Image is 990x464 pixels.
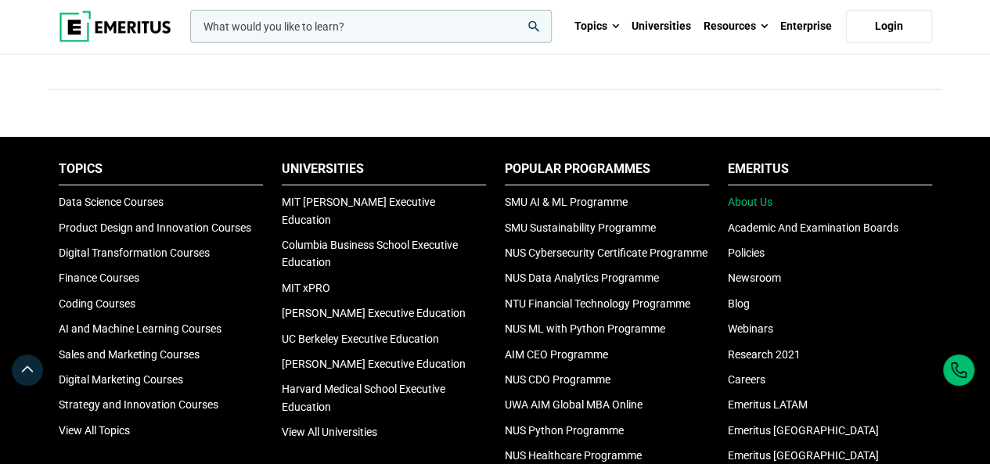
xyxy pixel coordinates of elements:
a: Emeritus [GEOGRAPHIC_DATA] [728,424,879,437]
a: SMU AI & ML Programme [505,196,628,208]
a: Coding Courses [59,297,135,310]
a: View All Topics [59,424,130,437]
a: NTU Financial Technology Programme [505,297,690,310]
a: Sales and Marketing Courses [59,348,200,361]
a: Strategy and Innovation Courses [59,398,218,411]
a: Emeritus LATAM [728,398,808,411]
a: NUS Data Analytics Programme [505,272,659,284]
a: Newsroom [728,272,781,284]
a: NUS ML with Python Programme [505,322,665,335]
a: NUS CDO Programme [505,373,610,386]
a: NUS Healthcare Programme [505,449,642,462]
a: NUS Python Programme [505,424,624,437]
a: Academic And Examination Boards [728,221,898,234]
a: AI and Machine Learning Courses [59,322,221,335]
a: Digital Marketing Courses [59,373,183,386]
a: About Us [728,196,772,208]
a: NUS Cybersecurity Certificate Programme [505,246,707,259]
a: View All Universities [282,426,377,438]
a: Harvard Medical School Executive Education [282,383,445,412]
a: UC Berkeley Executive Education [282,333,439,345]
a: Policies [728,246,765,259]
a: Blog [728,297,750,310]
a: [PERSON_NAME] Executive Education [282,358,466,370]
a: MIT [PERSON_NAME] Executive Education [282,196,435,225]
a: Careers [728,373,765,386]
a: Login [846,10,932,43]
a: Columbia Business School Executive Education [282,239,458,268]
a: AIM CEO Programme [505,348,608,361]
a: Research 2021 [728,348,801,361]
a: Data Science Courses [59,196,164,208]
a: SMU Sustainability Programme [505,221,656,234]
a: Product Design and Innovation Courses [59,221,251,234]
a: Digital Transformation Courses [59,246,210,259]
a: [PERSON_NAME] Executive Education [282,307,466,319]
a: UWA AIM Global MBA Online [505,398,643,411]
input: woocommerce-product-search-field-0 [190,10,552,43]
a: MIT xPRO [282,282,330,294]
a: Webinars [728,322,773,335]
a: Finance Courses [59,272,139,284]
a: Emeritus [GEOGRAPHIC_DATA] [728,449,879,462]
